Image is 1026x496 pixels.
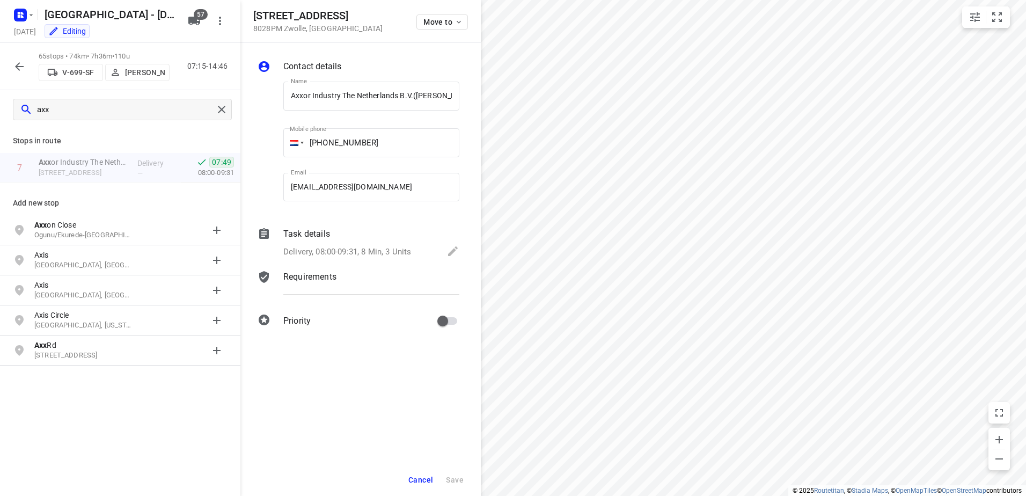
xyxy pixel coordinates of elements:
b: Axx [34,221,47,229]
span: — [137,169,143,177]
p: Lingenstraat 4, 8028PM, Zwolle, NL [39,167,129,178]
span: Cancel [408,476,433,484]
p: Contact details [283,60,341,73]
p: Irvine, Californië, Verenigde Staten [34,260,133,271]
svg: Edit [446,245,459,258]
div: Contact details [258,60,459,75]
a: OpenMapTiles [896,487,937,494]
p: Boerne, Texas, Verenigde Staten [34,320,133,331]
p: Add new stop [13,198,228,209]
h5: [DATE] [10,25,40,38]
button: Cancel [404,470,437,490]
a: OpenStreetMap [942,487,986,494]
p: 65 stops • 74km • 7h36m [39,52,170,62]
label: Mobile phone [290,126,326,132]
p: Axis [34,250,133,260]
p: KwaZakhele 1, Ibhayi, Zuid-Afrika [34,351,133,361]
div: small contained button group [962,6,1010,28]
span: 07:49 [209,157,234,167]
h5: Rename [40,6,179,23]
p: Wingfield, Kaapstad, Zuid-Afrika [34,290,133,301]
div: You are currently in edit mode. [48,26,86,37]
p: Delivery [137,158,177,169]
p: 08:00-09:31 [181,167,234,178]
p: V-699-SF [62,68,94,77]
p: on Close [34,220,133,230]
p: Delivery, 08:00-09:31, 8 Min, 3 Units [283,246,411,258]
b: Axx [34,341,47,349]
p: Axis Circle [34,310,133,320]
input: Add or search stops within route [37,101,214,118]
div: 7 [17,163,22,173]
span: 110u [114,52,130,60]
p: Axis [34,280,133,290]
p: Requirements [283,271,336,283]
p: Stops in route [13,135,228,147]
button: [PERSON_NAME] [105,64,170,81]
span: 57 [194,9,208,20]
b: Axx [39,158,51,166]
button: Fit zoom [986,6,1008,28]
a: Stadia Maps [852,487,888,494]
button: V-699-SF [39,64,103,81]
p: Rd [34,340,133,351]
button: Move to [416,14,468,30]
p: Ogunu/Ekurede-Urhobo, Nigeria [34,230,133,240]
svg: Done [196,157,207,167]
span: Move to [423,18,463,26]
p: [PERSON_NAME] [125,68,165,77]
p: Axxor Industry The Netherlands B.V.(Laura Sneller) [39,157,129,167]
input: 1 (702) 123-4567 [283,128,459,157]
h5: [STREET_ADDRESS] [253,10,383,22]
div: Task detailsDelivery, 08:00-09:31, 8 Min, 3 Units [258,228,459,260]
a: Routetitan [814,487,844,494]
div: Requirements [258,271,459,303]
div: Netherlands: + 31 [283,128,304,157]
span: • [112,52,114,60]
p: 8028PM Zwolle , [GEOGRAPHIC_DATA] [253,24,383,33]
p: Task details [283,228,330,240]
p: Priority [283,315,311,327]
p: 07:15-14:46 [187,61,232,72]
button: 57 [184,10,205,32]
li: © 2025 , © , © © contributors [793,487,1022,494]
button: Map settings [964,6,986,28]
